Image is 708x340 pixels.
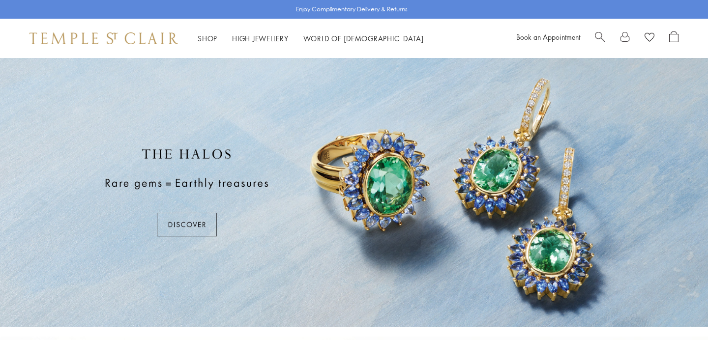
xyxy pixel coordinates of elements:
nav: Main navigation [198,32,424,45]
a: World of [DEMOGRAPHIC_DATA]World of [DEMOGRAPHIC_DATA] [303,33,424,43]
a: Open Shopping Bag [669,31,678,46]
img: Temple St. Clair [29,32,178,44]
p: Enjoy Complimentary Delivery & Returns [296,4,408,14]
a: Search [595,31,605,46]
a: Book an Appointment [516,32,580,42]
a: View Wishlist [645,31,654,46]
a: High JewelleryHigh Jewellery [232,33,289,43]
a: ShopShop [198,33,217,43]
iframe: Gorgias live chat messenger [659,294,698,330]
